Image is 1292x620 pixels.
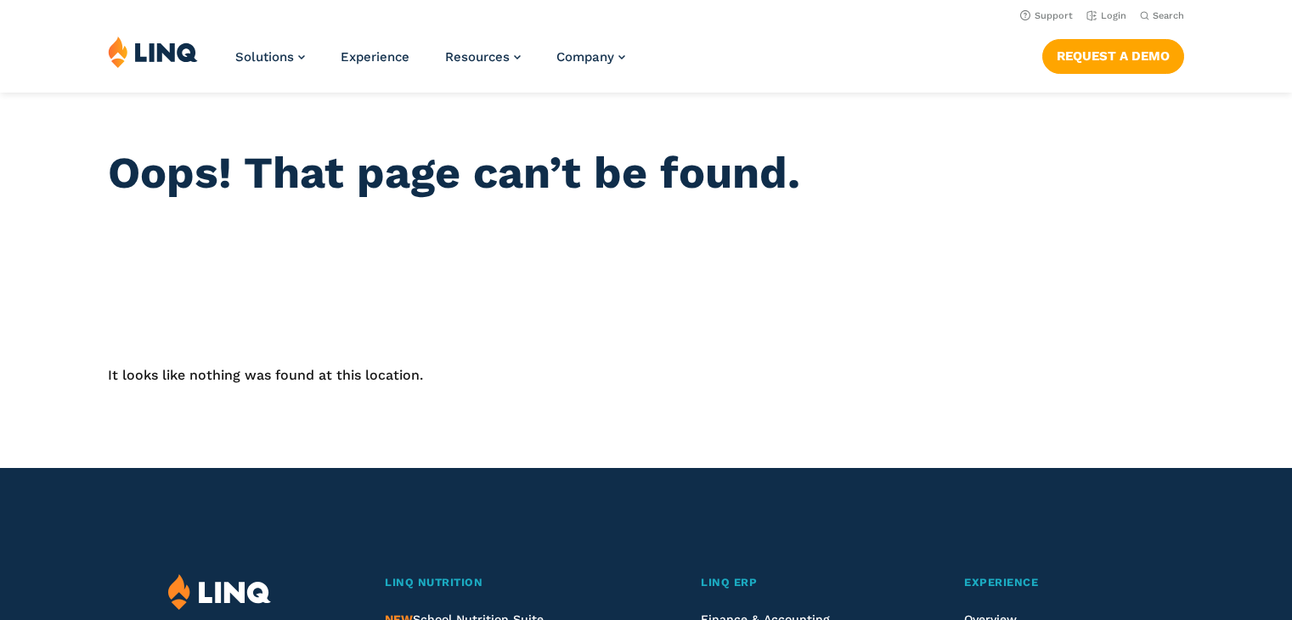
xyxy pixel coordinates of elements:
[556,49,625,65] a: Company
[701,576,757,589] span: LINQ ERP
[556,49,614,65] span: Company
[235,36,625,92] nav: Primary Navigation
[964,574,1124,592] a: Experience
[385,576,482,589] span: LINQ Nutrition
[1042,36,1184,73] nav: Button Navigation
[235,49,294,65] span: Solutions
[108,365,1184,386] p: It looks like nothing was found at this location.
[701,574,894,592] a: LINQ ERP
[1042,39,1184,73] a: Request a Demo
[1153,10,1184,21] span: Search
[168,574,271,611] img: LINQ | K‑12 Software
[235,49,305,65] a: Solutions
[1020,10,1073,21] a: Support
[964,576,1038,589] span: Experience
[341,49,409,65] a: Experience
[445,49,521,65] a: Resources
[385,574,629,592] a: LINQ Nutrition
[108,36,198,68] img: LINQ | K‑12 Software
[1086,10,1126,21] a: Login
[445,49,510,65] span: Resources
[108,148,1184,199] h1: Oops! That page can’t be found.
[1140,9,1184,22] button: Open Search Bar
